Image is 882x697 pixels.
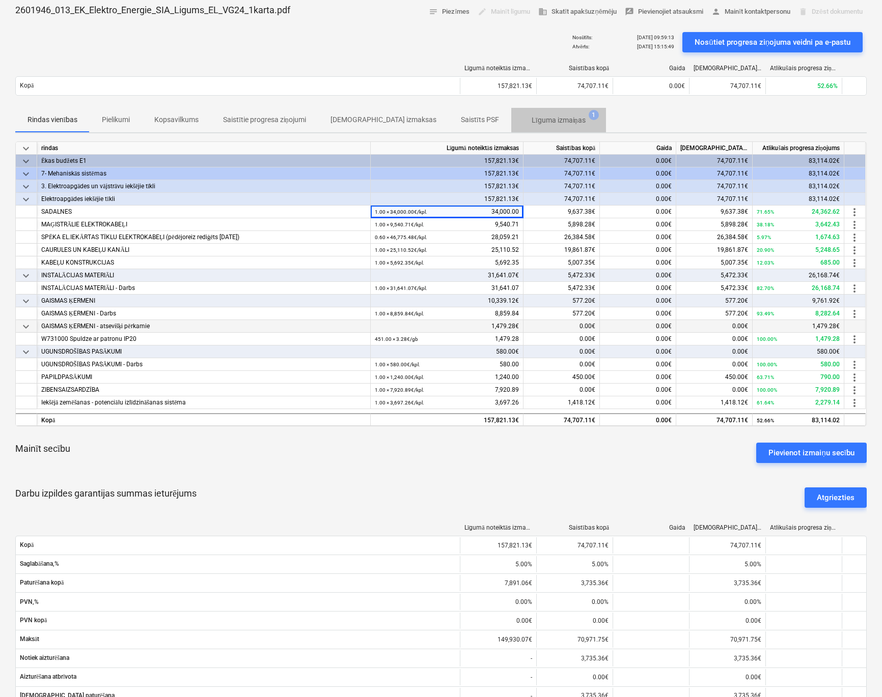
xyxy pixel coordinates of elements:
div: 74,707.11€ [523,180,600,193]
div: 0.00€ [600,413,676,426]
span: keyboard_arrow_down [20,155,32,167]
div: 0.00% [460,594,536,610]
div: 577.20€ [523,295,600,307]
div: Saistības kopā [523,142,600,155]
span: 1,418.12€ [721,399,748,406]
span: keyboard_arrow_down [20,321,32,333]
button: Atgriezties [805,487,867,508]
div: 0.00€ [600,167,676,180]
span: more_vert [848,244,861,256]
span: 0.00€ [580,361,595,368]
div: Atgriezties [817,491,855,504]
div: 74,707.11€ [523,413,600,426]
small: 63.71% [757,374,774,380]
small: 1.00 × 7,920.89€ / kpl. [375,387,424,393]
div: Nosūtiet progresa ziņojuma veidni pa e-pastu [695,36,850,49]
div: 580.00 [375,358,519,371]
div: SPĒKA EL.IEKĀRTAS TĪKLU ELEKTROKABEĻI (pēdējoreiz rediģēts [DATE]) [41,231,366,244]
span: 5,472.33€ [568,284,595,292]
div: 0.00€ [676,320,753,333]
span: 0.00€ [656,310,672,317]
small: 1.00 × 9,540.71€ / kpl. [375,222,424,227]
span: 0.00€ [656,259,672,266]
span: Saglabāšana,% [20,560,456,568]
div: 5.00% [460,556,536,572]
button: Piezīmes [425,4,474,20]
span: 19,861.87€ [564,246,595,253]
div: 157,821.13€ [460,537,536,554]
span: Aizturēšana atbrīvota [20,673,456,681]
div: INSTALĀCIJAS MATERIĀLI [41,269,366,282]
div: [DEMOGRAPHIC_DATA] izmaksas [676,142,753,155]
p: Nosūtīts : [572,34,592,41]
div: 3,735.36€ [536,575,613,591]
div: 74,707.11€ [676,155,753,167]
span: 0.00€ [732,386,748,393]
span: keyboard_arrow_down [20,142,32,155]
span: more_vert [848,371,861,384]
div: KABEĻU KONSTRUKCIJAS [41,256,366,269]
button: Nosūtiet progresa ziņojuma veidni pa e-pastu [682,32,863,52]
small: 1.00 × 1,240.00€ / kpl. [375,374,424,380]
span: rate_review [625,7,634,16]
div: GAISMAS ĶERMENI [41,295,366,307]
span: 5,898.28€ [568,221,595,228]
small: 71.65% [757,209,774,215]
small: 100.00% [757,362,777,367]
div: 7,920.89 [757,384,840,396]
small: 0.60 × 46,775.48€ / kpl. [375,235,427,240]
p: Atvērts : [572,43,589,50]
span: Paturēšana kopā [20,579,456,587]
div: 31,641.07€ [371,269,523,282]
div: 0.00€ [600,155,676,167]
div: SADALNES [41,206,366,218]
span: more_vert [848,308,861,320]
div: 83,114.02€ [753,167,844,180]
div: CAURULES UN KABEĻU KANĀLI [41,244,366,256]
small: 38.18% [757,222,774,227]
div: 74,707.11€ [676,180,753,193]
span: Maksāt [20,635,456,643]
span: 5,898.28€ [721,221,748,228]
div: [DEMOGRAPHIC_DATA] izmaksas [694,65,762,72]
div: UGUNSDROŠĪBAS PASĀKUMI [41,345,366,358]
div: ZIBENSAIZSARDZĪBA [41,384,366,396]
div: Iekšējā zemēšanas - potenciālu izlīdzināšanas sistēma [41,396,366,409]
span: business [538,7,547,16]
div: 8,282.64 [757,307,840,320]
div: 74,707.11€ [536,537,613,554]
div: 3,735.36€ [689,650,765,666]
div: UGUNSDROŠĪBAS PASĀKUMI - Darbs [41,358,366,371]
div: 24,362.62 [757,206,840,218]
span: 0.00€ [656,361,672,368]
div: Gaida [600,142,676,155]
span: keyboard_arrow_down [20,270,32,282]
p: Kopā [20,81,34,90]
span: Pievienojiet atsauksmi [625,6,703,18]
div: 3,642.43 [757,218,840,231]
p: Kopsavilkums [154,114,199,125]
div: 83,114.02 [757,414,840,427]
span: more_vert [848,206,861,218]
span: Piezīmes [429,6,470,18]
div: 1,674.63 [757,231,840,244]
span: keyboard_arrow_down [20,181,32,193]
div: rindas [37,142,371,155]
div: 2,279.14 [757,396,840,409]
div: 0.00€ [523,320,600,333]
button: Skatīt apakšuzņēmēju [534,4,621,20]
div: Līgumā noteiktās izmaksas [464,524,533,532]
span: more_vert [848,384,861,396]
span: 74,707.11€ [730,82,761,90]
div: Pievienot izmaiņu secību [768,446,855,459]
div: Līgumā noteiktās izmaksas [371,142,523,155]
small: 1.00 × 34,000.00€ / kpl. [375,209,427,215]
div: PAPILDPASĀKUMI [41,371,366,384]
div: Saistības kopā [541,65,609,72]
div: 157,821.13€ [371,155,523,167]
div: 685.00 [757,256,840,269]
div: 31,641.07 [375,282,519,295]
p: [DATE] 09:59:13 [637,34,674,41]
p: Mainīt secību [15,443,70,455]
div: 0.00€ [689,669,765,685]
